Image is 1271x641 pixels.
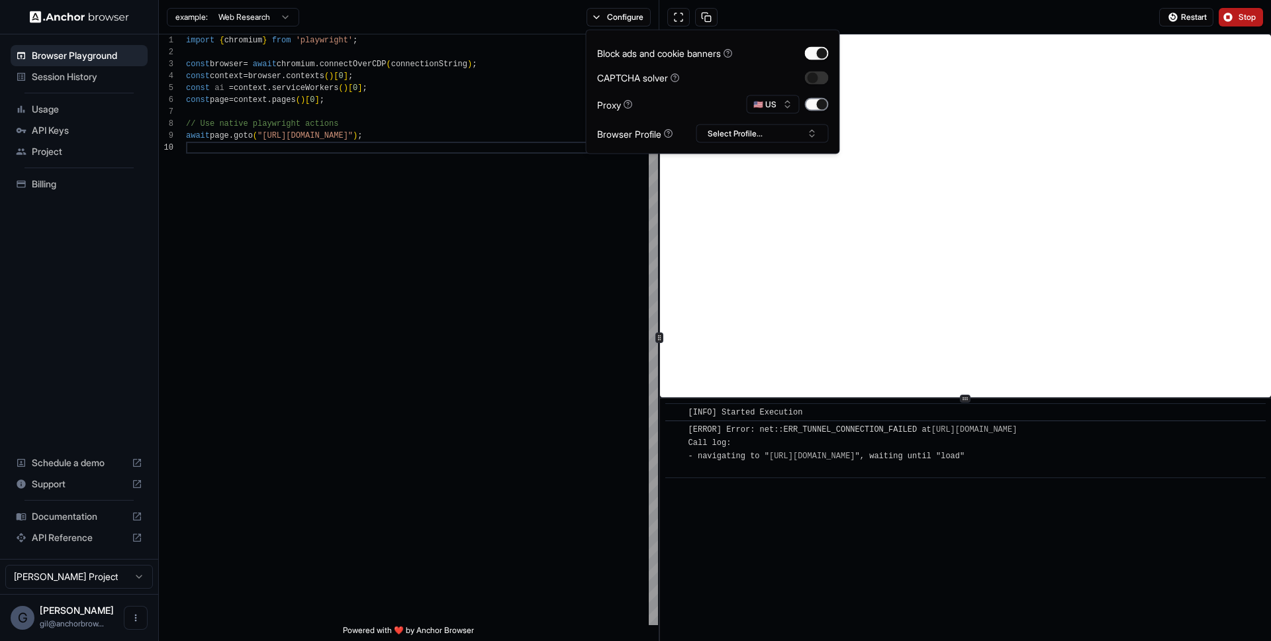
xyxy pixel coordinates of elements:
[229,83,234,93] span: =
[32,124,142,137] span: API Keys
[186,36,214,45] span: import
[272,36,291,45] span: from
[124,606,148,630] button: Open menu
[344,72,348,81] span: ]
[587,8,651,26] button: Configure
[243,72,248,81] span: =
[272,95,296,105] span: pages
[597,97,633,111] div: Proxy
[667,8,690,26] button: Open in full screen
[272,83,339,93] span: serviceWorkers
[32,49,142,62] span: Browser Playground
[234,83,267,93] span: context
[597,46,733,60] div: Block ads and cookie banners
[672,406,679,419] span: ​
[224,36,263,45] span: chromium
[348,83,353,93] span: [
[688,408,803,417] span: [INFO] Started Execution
[186,72,210,81] span: const
[320,60,387,69] span: connectOverCDP
[363,83,367,93] span: ;
[175,12,208,23] span: example:
[344,83,348,93] span: )
[159,130,173,142] div: 9
[597,126,673,140] div: Browser Profile
[343,625,474,641] span: Powered with ❤️ by Anchor Browser
[219,36,224,45] span: {
[338,83,343,93] span: (
[229,131,234,140] span: .
[11,120,148,141] div: API Keys
[357,131,362,140] span: ;
[186,131,210,140] span: await
[286,72,324,81] span: contexts
[314,60,319,69] span: .
[353,131,357,140] span: )
[32,70,142,83] span: Session History
[348,72,353,81] span: ;
[11,66,148,87] div: Session History
[159,94,173,106] div: 6
[931,425,1017,434] a: [URL][DOMAIN_NAME]
[32,456,126,469] span: Schedule a demo
[11,506,148,527] div: Documentation
[32,510,126,523] span: Documentation
[334,72,338,81] span: [
[159,58,173,70] div: 3
[159,82,173,94] div: 5
[1181,12,1207,23] span: Restart
[210,95,229,105] span: page
[747,95,800,114] button: 🇺🇸 US
[296,95,301,105] span: (
[281,72,286,81] span: .
[301,95,305,105] span: )
[186,119,338,128] span: // Use native playwright actions
[243,60,248,69] span: =
[324,72,329,81] span: (
[32,145,142,158] span: Project
[314,95,319,105] span: ]
[329,72,334,81] span: )
[186,60,210,69] span: const
[277,60,315,69] span: chromium
[214,83,224,93] span: ai
[186,95,210,105] span: const
[11,141,148,162] div: Project
[320,95,324,105] span: ;
[253,60,277,69] span: await
[159,70,173,82] div: 4
[186,83,210,93] span: const
[296,36,353,45] span: 'playwright'
[11,99,148,120] div: Usage
[688,425,1017,474] span: [ERROR] Error: net::ERR_TUNNEL_CONNECTION_FAILED at Call log: - navigating to " ", waiting until ...
[305,95,310,105] span: [
[11,527,148,548] div: API Reference
[258,131,353,140] span: "[URL][DOMAIN_NAME]"
[338,72,343,81] span: 0
[234,131,253,140] span: goto
[262,36,267,45] span: }
[695,8,718,26] button: Copy session ID
[40,605,114,616] span: Gil Dankner
[210,131,229,140] span: page
[159,34,173,46] div: 1
[248,72,281,81] span: browser
[159,118,173,130] div: 8
[159,106,173,118] div: 7
[30,11,129,23] img: Anchor Logo
[229,95,234,105] span: =
[234,95,267,105] span: context
[32,531,126,544] span: API Reference
[40,618,104,628] span: gil@anchorbrowser.io
[32,103,142,116] span: Usage
[391,60,467,69] span: connectionString
[11,452,148,473] div: Schedule a demo
[672,423,679,436] span: ​
[11,173,148,195] div: Billing
[32,177,142,191] span: Billing
[357,83,362,93] span: ]
[11,606,34,630] div: G
[210,72,243,81] span: context
[1159,8,1213,26] button: Restart
[597,71,680,85] div: CAPTCHA solver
